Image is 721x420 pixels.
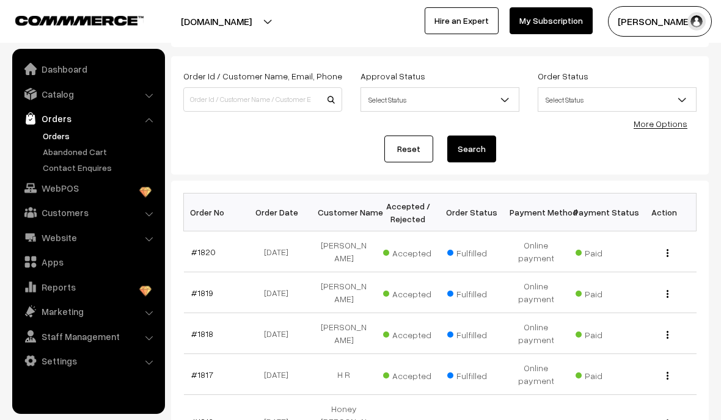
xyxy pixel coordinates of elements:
[191,369,213,380] a: #1817
[504,354,568,395] td: Online payment
[447,366,508,382] span: Fulfilled
[183,87,342,112] input: Order Id / Customer Name / Customer Email / Customer Phone
[383,366,444,382] span: Accepted
[376,194,440,231] th: Accepted / Rejected
[15,350,161,372] a: Settings
[360,87,519,112] span: Select Status
[383,325,444,341] span: Accepted
[15,83,161,105] a: Catalog
[440,194,504,231] th: Order Status
[15,58,161,80] a: Dashboard
[568,194,632,231] th: Payment Status
[538,70,588,82] label: Order Status
[15,107,161,129] a: Orders
[667,372,668,380] img: Menu
[247,272,312,313] td: [DATE]
[15,16,144,25] img: COMMMERCE
[667,290,668,298] img: Menu
[15,177,161,199] a: WebPOS
[15,325,161,347] a: Staff Management
[191,288,213,298] a: #1819
[504,231,568,272] td: Online payment
[15,201,161,223] a: Customers
[447,136,496,162] button: Search
[667,249,668,257] img: Menu
[608,6,712,37] button: [PERSON_NAME]…
[632,194,697,231] th: Action
[667,331,668,339] img: Menu
[184,194,248,231] th: Order No
[687,12,706,31] img: user
[312,272,376,313] td: [PERSON_NAME]
[247,313,312,354] td: [DATE]
[15,300,161,322] a: Marketing
[15,251,161,273] a: Apps
[576,366,637,382] span: Paid
[183,70,342,82] label: Order Id / Customer Name, Email, Phone
[447,325,508,341] span: Fulfilled
[576,284,637,300] span: Paid
[15,276,161,298] a: Reports
[576,244,637,259] span: Paid
[191,247,216,257] a: #1820
[247,231,312,272] td: [DATE]
[538,89,696,110] span: Select Status
[312,354,376,395] td: H R
[247,194,312,231] th: Order Date
[40,161,161,174] a: Contact Enquires
[138,6,295,37] button: [DOMAIN_NAME]
[538,87,697,112] span: Select Status
[15,226,161,248] a: Website
[447,284,508,300] span: Fulfilled
[504,313,568,354] td: Online payment
[384,136,433,162] a: Reset
[383,284,444,300] span: Accepted
[510,7,593,34] a: My Subscription
[15,12,122,27] a: COMMMERCE
[312,194,376,231] th: Customer Name
[247,354,312,395] td: [DATE]
[361,89,519,110] span: Select Status
[504,272,568,313] td: Online payment
[40,129,161,142] a: Orders
[312,231,376,272] td: [PERSON_NAME]
[634,118,687,129] a: More Options
[360,70,425,82] label: Approval Status
[425,7,499,34] a: Hire an Expert
[576,325,637,341] span: Paid
[40,145,161,158] a: Abandoned Cart
[504,194,568,231] th: Payment Method
[447,244,508,259] span: Fulfilled
[383,244,444,259] span: Accepted
[312,313,376,354] td: [PERSON_NAME]
[191,328,213,339] a: #1818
